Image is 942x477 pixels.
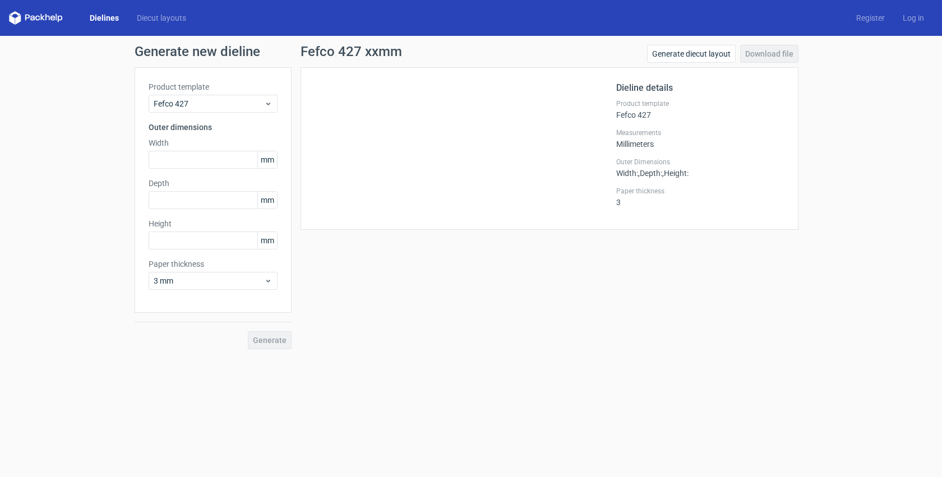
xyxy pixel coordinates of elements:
div: 3 [616,187,784,207]
a: Diecut layouts [128,12,195,24]
a: Generate diecut layout [647,45,736,63]
span: 3 mm [154,275,264,286]
label: Paper thickness [616,187,784,196]
a: Dielines [81,12,128,24]
label: Depth [149,178,278,189]
label: Product template [149,81,278,92]
span: Width : [616,169,638,178]
span: , Height : [662,169,689,178]
label: Paper thickness [149,258,278,270]
span: Fefco 427 [154,98,264,109]
label: Measurements [616,128,784,137]
label: Product template [616,99,784,108]
h3: Outer dimensions [149,122,278,133]
a: Log in [894,12,933,24]
span: mm [257,232,277,249]
span: mm [257,151,277,168]
h1: Fefco 427 xxmm [301,45,402,58]
a: Register [847,12,894,24]
label: Width [149,137,278,149]
span: , Depth : [638,169,662,178]
h1: Generate new dieline [135,45,807,58]
h2: Dieline details [616,81,784,95]
label: Outer Dimensions [616,158,784,166]
div: Millimeters [616,128,784,149]
div: Fefco 427 [616,99,784,119]
label: Height [149,218,278,229]
span: mm [257,192,277,209]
